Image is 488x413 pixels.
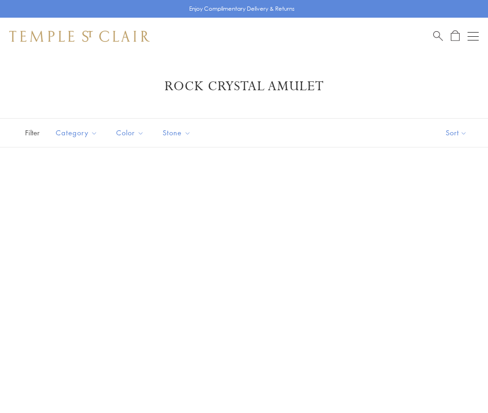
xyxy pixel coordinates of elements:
[49,122,105,143] button: Category
[425,119,488,147] button: Show sort by
[9,31,150,42] img: Temple St. Clair
[451,30,460,42] a: Open Shopping Bag
[158,127,198,139] span: Stone
[468,31,479,42] button: Open navigation
[109,122,151,143] button: Color
[23,78,465,95] h1: Rock Crystal Amulet
[112,127,151,139] span: Color
[156,122,198,143] button: Stone
[51,127,105,139] span: Category
[433,30,443,42] a: Search
[189,4,295,13] p: Enjoy Complimentary Delivery & Returns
